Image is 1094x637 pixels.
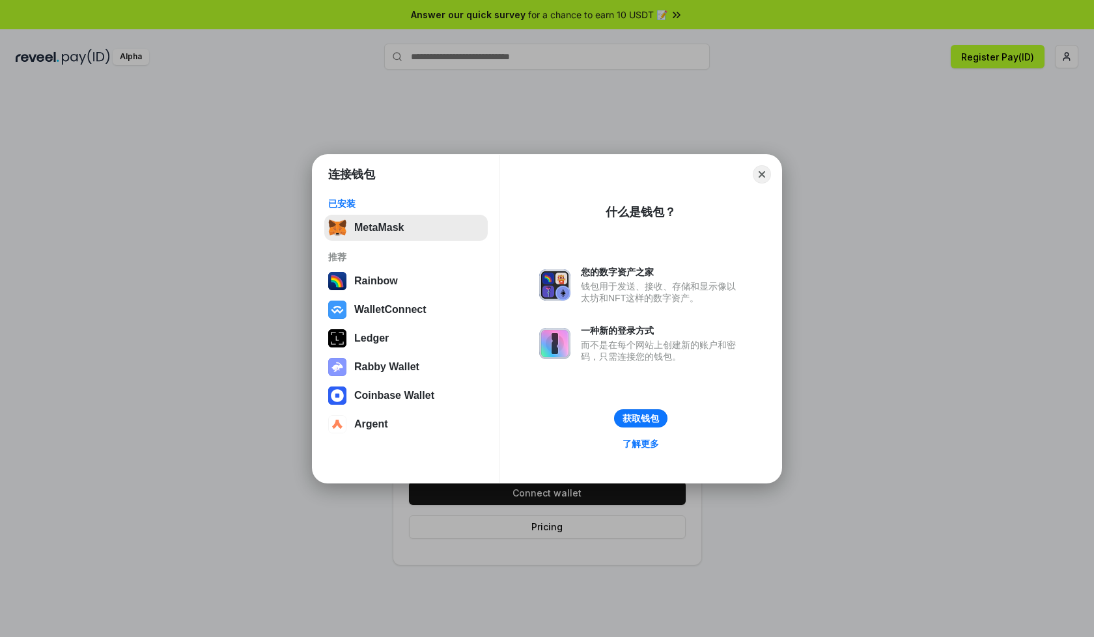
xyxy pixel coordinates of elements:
[623,438,659,450] div: 了解更多
[354,390,434,401] div: Coinbase Wallet
[328,272,346,290] img: svg+xml,%3Csvg%20width%3D%22120%22%20height%3D%22120%22%20viewBox%3D%220%200%20120%20120%22%20fil...
[328,301,346,319] img: svg+xml,%3Csvg%20width%3D%2228%22%20height%3D%2228%22%20viewBox%3D%220%200%2028%2028%22%20fill%3D...
[328,415,346,433] img: svg+xml,%3Csvg%20width%3D%2228%22%20height%3D%2228%22%20viewBox%3D%220%200%2028%2028%22%20fill%3D...
[324,215,488,241] button: MetaMask
[328,329,346,347] img: svg+xml,%3Csvg%20xmlns%3D%22http%3A%2F%2Fwww.w3.org%2F2000%2Fsvg%22%20width%3D%2228%22%20height%3...
[354,222,404,234] div: MetaMask
[324,268,488,294] button: Rainbow
[324,354,488,380] button: Rabby Wallet
[354,332,389,344] div: Ledger
[623,413,659,424] div: 获取钱包
[328,251,484,263] div: 推荐
[539,269,570,301] img: svg+xml,%3Csvg%20xmlns%3D%22http%3A%2F%2Fwww.w3.org%2F2000%2Fsvg%22%20fill%3D%22none%22%20viewBox...
[614,409,667,427] button: 获取钱包
[354,275,398,287] div: Rainbow
[753,165,771,183] button: Close
[354,304,427,316] div: WalletConnect
[328,167,375,182] h1: 连接钱包
[354,361,419,373] div: Rabby Wallet
[324,411,488,437] button: Argent
[581,266,742,278] div: 您的数字资产之家
[615,435,667,452] a: 了解更多
[328,198,484,210] div: 已安装
[539,328,570,359] img: svg+xml,%3Csvg%20xmlns%3D%22http%3A%2F%2Fwww.w3.org%2F2000%2Fsvg%22%20fill%3D%22none%22%20viewBox...
[354,418,388,430] div: Argent
[581,325,742,336] div: 一种新的登录方式
[581,339,742,362] div: 而不是在每个网站上创建新的账户和密码，只需连接您的钱包。
[328,386,346,405] img: svg+xml,%3Csvg%20width%3D%2228%22%20height%3D%2228%22%20viewBox%3D%220%200%2028%2028%22%20fill%3D...
[324,297,488,323] button: WalletConnect
[324,325,488,351] button: Ledger
[328,358,346,376] img: svg+xml,%3Csvg%20xmlns%3D%22http%3A%2F%2Fwww.w3.org%2F2000%2Fsvg%22%20fill%3D%22none%22%20viewBox...
[324,383,488,409] button: Coinbase Wallet
[581,280,742,304] div: 钱包用于发送、接收、存储和显示像以太坊和NFT这样的数字资产。
[328,219,346,237] img: svg+xml,%3Csvg%20fill%3D%22none%22%20height%3D%2233%22%20viewBox%3D%220%200%2035%2033%22%20width%...
[606,204,676,220] div: 什么是钱包？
